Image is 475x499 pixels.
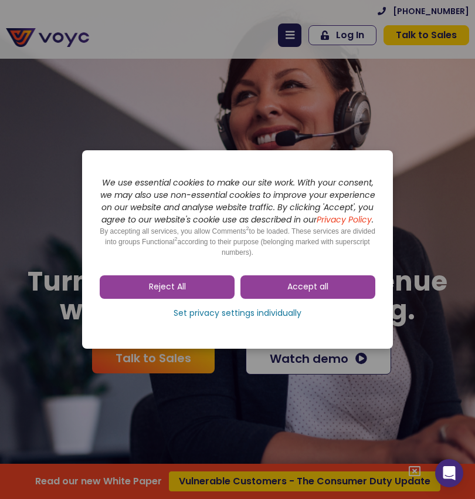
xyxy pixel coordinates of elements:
i: We use essential cookies to make our site work. With your consent, we may also use non-essential ... [100,177,375,225]
a: Accept all [240,275,375,299]
sup: 2 [174,236,177,242]
a: Set privacy settings individually [100,305,375,322]
a: Reject All [100,275,235,299]
span: By accepting all services, you allow Comments to be loaded. These services are divided into group... [100,227,375,257]
span: Accept all [287,281,328,293]
span: Reject All [149,281,186,293]
span: Set privacy settings individually [174,308,301,319]
a: Privacy Policy [317,214,372,225]
sup: 2 [246,225,249,231]
div: Open Intercom Messenger [435,459,463,487]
